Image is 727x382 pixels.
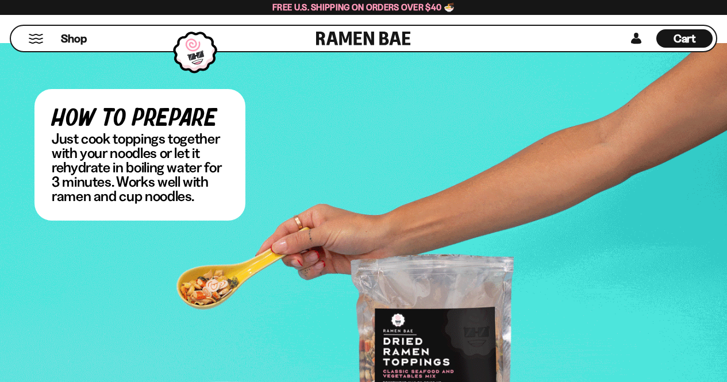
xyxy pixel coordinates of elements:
[61,31,87,47] span: Shop
[272,2,455,13] span: Free U.S. Shipping on Orders over $40 🍜
[656,26,713,51] div: Cart
[28,34,44,44] button: Mobile Menu Trigger
[61,29,87,48] a: Shop
[52,106,228,132] h5: how to prepare
[674,32,696,45] span: Cart
[52,132,228,203] p: Just cook toppings together with your noodles or let it rehydrate in boiling water for 3 minutes....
